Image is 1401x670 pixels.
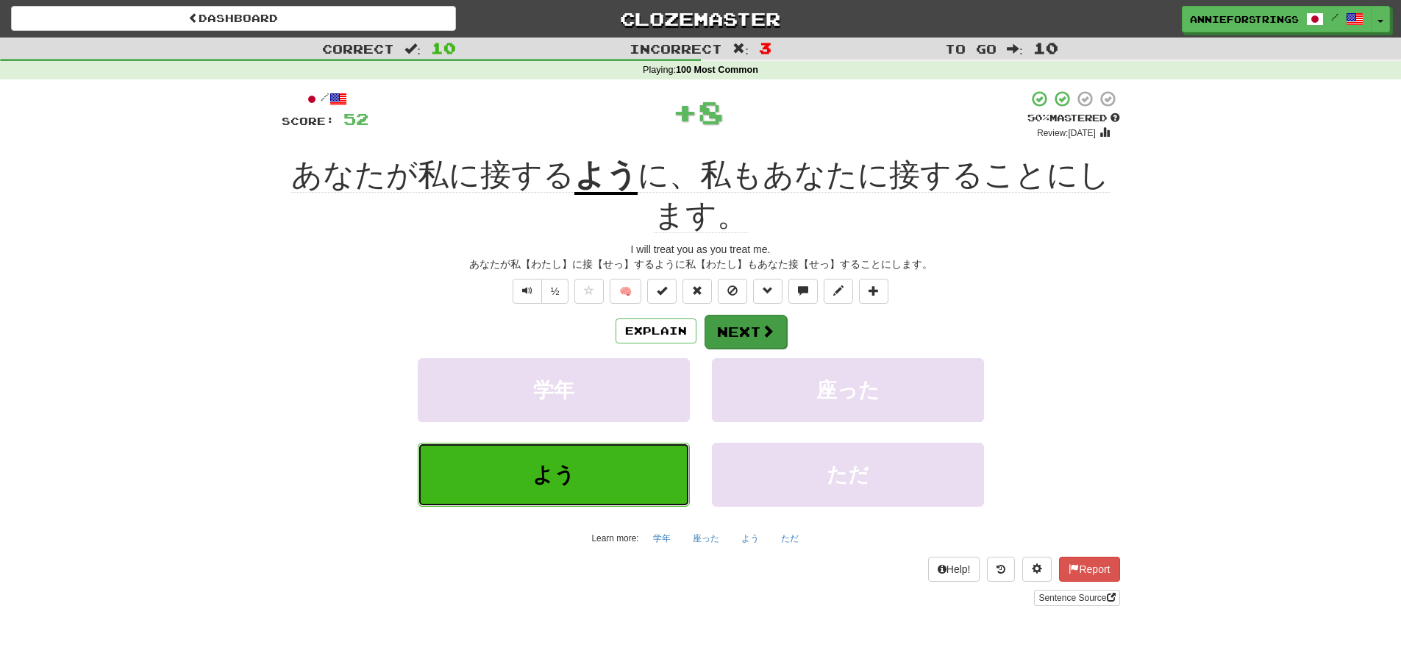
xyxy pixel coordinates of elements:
span: / [1331,12,1338,22]
button: Explain [616,318,696,343]
button: Help! [928,557,980,582]
span: ただ [827,463,869,486]
a: Clozemaster [478,6,923,32]
span: 3 [759,39,771,57]
button: Reset to 0% Mastered (alt+r) [682,279,712,304]
span: 座った [816,379,880,402]
button: Play sentence audio (ctl+space) [513,279,542,304]
span: 10 [1033,39,1058,57]
a: Dashboard [11,6,456,31]
button: ½ [541,279,569,304]
span: 10 [431,39,456,57]
span: 学年 [533,379,574,402]
span: annieforstrings [1190,13,1299,26]
span: To go [945,41,997,56]
a: Sentence Source [1034,590,1119,606]
button: Next [705,315,787,349]
button: Grammar (alt+g) [753,279,783,304]
button: Round history (alt+y) [987,557,1015,582]
div: I will treat you as you treat me. [282,242,1120,257]
small: Learn more: [591,533,638,544]
button: 座った [685,527,727,549]
button: Favorite sentence (alt+f) [574,279,604,304]
button: よう [733,527,767,549]
u: よう [574,157,638,195]
button: 学年 [645,527,679,549]
span: : [1007,43,1023,55]
span: Score: [282,115,335,127]
span: よう [532,463,575,486]
button: Edit sentence (alt+d) [824,279,853,304]
span: 52 [343,110,368,128]
button: ただ [773,527,807,549]
button: Set this sentence to 100% Mastered (alt+m) [647,279,677,304]
button: 学年 [418,358,690,422]
button: Report [1059,557,1119,582]
div: Mastered [1027,112,1120,125]
button: 🧠 [610,279,641,304]
button: Add to collection (alt+a) [859,279,888,304]
strong: 100 Most Common [676,65,758,75]
button: Discuss sentence (alt+u) [788,279,818,304]
span: + [672,90,698,134]
button: Ignore sentence (alt+i) [718,279,747,304]
span: 8 [698,93,724,130]
span: に、私もあなたに接することにします。 [638,157,1110,233]
div: Text-to-speech controls [510,279,569,304]
button: よう [418,443,690,507]
span: Incorrect [630,41,722,56]
span: Correct [322,41,394,56]
a: annieforstrings / [1182,6,1372,32]
span: あなたが私に接する [291,157,574,193]
div: / [282,90,368,108]
span: 50 % [1027,112,1049,124]
span: : [404,43,421,55]
small: Review: [DATE] [1037,128,1096,138]
button: ただ [712,443,984,507]
span: : [732,43,749,55]
div: あなたが私【わたし】に接【せっ】するように私【わたし】もあなた接【せっ】することにします。 [282,257,1120,271]
button: 座った [712,358,984,422]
